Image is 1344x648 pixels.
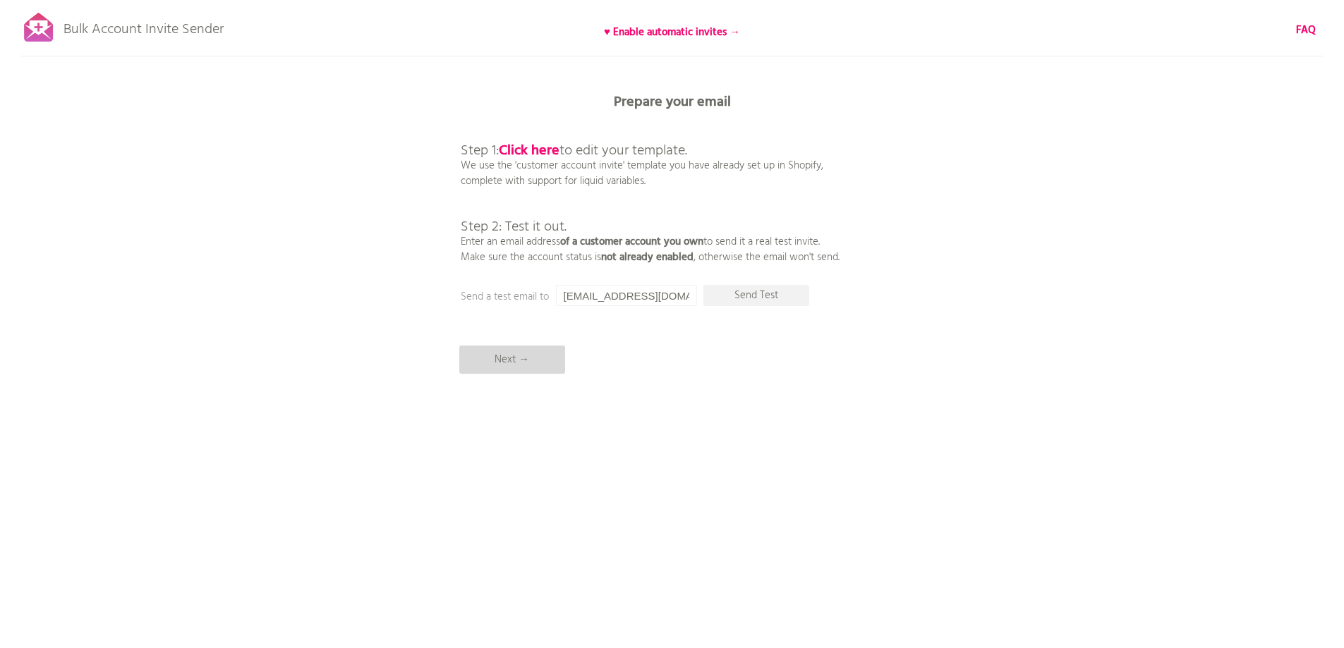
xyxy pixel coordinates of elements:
[459,346,565,374] p: Next →
[601,249,694,266] b: not already enabled
[703,285,809,306] p: Send Test
[461,289,743,305] p: Send a test email to
[461,140,687,162] span: Step 1: to edit your template.
[461,113,840,265] p: We use the 'customer account invite' template you have already set up in Shopify, complete with s...
[614,91,731,114] b: Prepare your email
[604,24,740,41] b: ♥ Enable automatic invites →
[1296,22,1316,39] b: FAQ
[63,8,224,44] p: Bulk Account Invite Sender
[1296,23,1316,38] a: FAQ
[461,216,567,238] span: Step 2: Test it out.
[499,140,559,162] a: Click here
[560,233,703,250] b: of a customer account you own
